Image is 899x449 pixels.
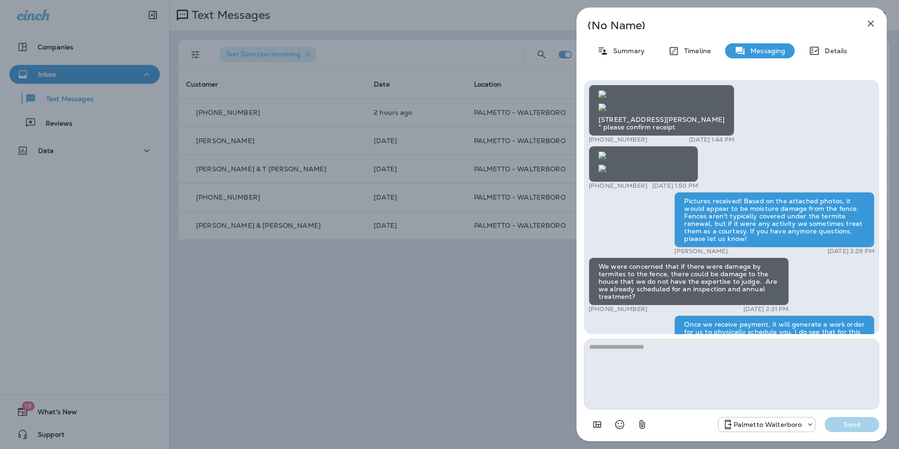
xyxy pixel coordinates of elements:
p: Timeline [679,47,711,55]
button: Add in a premade template [588,415,607,434]
div: [STREET_ADDRESS][PERSON_NAME] * please confirm receipt [589,85,734,136]
img: twilio-download [599,90,606,98]
p: (No Name) [588,22,844,29]
p: [DATE] 1:44 PM [689,136,734,144]
img: twilio-download [599,165,606,172]
button: Select an emoji [610,415,629,434]
div: We were concerned that if there were damage by termites to the fence, there could be damage to th... [589,257,789,305]
p: [PHONE_NUMBER] [589,305,647,313]
img: twilio-download [599,104,606,111]
p: [DATE] 2:29 PM [828,248,875,255]
p: [PHONE_NUMBER] [589,182,647,190]
p: [PERSON_NAME] [674,248,728,255]
div: +1 (843) 549-4955 [718,419,815,430]
img: twilio-download [599,152,606,159]
p: Messaging [746,47,785,55]
div: Once we receive payment, it will generate a work order for us to physically schedule you. I do se... [674,315,875,386]
p: [PHONE_NUMBER] [589,136,647,144]
p: Details [820,47,847,55]
p: [DATE] 2:31 PM [743,305,789,313]
div: Pictures received! Based on the attached photos, it would appear to be moisture damage from the f... [674,192,875,248]
p: [DATE] 1:50 PM [652,182,698,190]
p: Summary [608,47,645,55]
p: Palmetto Walterboro [733,421,802,428]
